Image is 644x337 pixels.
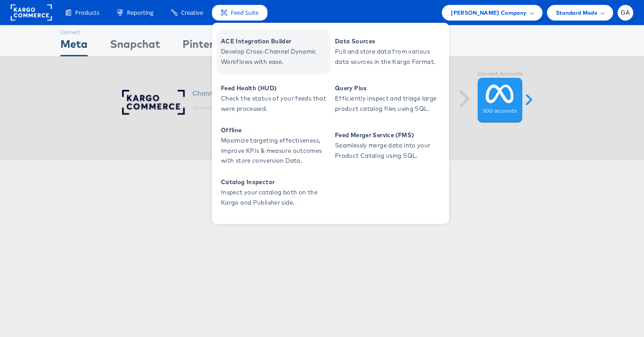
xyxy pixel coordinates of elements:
[231,8,258,17] span: Feed Suite
[330,76,445,121] a: Query Plus Efficiently inspect and triage large product catalog files using SQL.
[221,93,328,114] span: Check the status of your feeds that were processed.
[110,36,160,56] div: Snapchat
[451,8,526,17] span: [PERSON_NAME] Company
[216,29,330,74] a: ACE Integration Builder Develop Cross-Channel Dynamic Workflows with ease.
[181,8,203,17] span: Creative
[330,29,445,74] a: Data Sources Pull and store data from various data sources in the Kargo Format.
[335,36,442,46] span: Data Sources
[75,8,99,17] span: Products
[335,130,442,140] span: Feed Merger Service (FMS)
[556,8,597,17] span: Standard Mode
[192,104,282,118] p: Give channel permissions and select accounts to connect
[221,36,328,46] span: ACE Integration Builder
[221,135,328,166] span: Maximize targeting effectiveness, improve KPIs & measure outcomes with store conversion Data.
[192,87,282,100] h6: Channel Found
[335,140,442,161] span: Seamlessly merge data into your Product Catalog using SQL.
[221,187,328,208] span: Inspect your catalog both on the Kargo and Publisher side.
[335,83,442,93] span: Query Plus
[182,36,230,56] div: Pinterest
[216,123,330,168] a: Offline Maximize targeting effectiveness, improve KPIs & measure outcomes with store conversion D...
[216,170,330,215] a: Catalog Inspector Inspect your catalog both on the Kargo and Publisher side.
[221,125,328,135] span: Offline
[60,36,88,56] div: Meta
[621,10,630,16] span: GA
[330,123,445,168] a: Feed Merger Service (FMS) Seamlessly merge data into your Product Catalog using SQL.
[221,83,328,93] span: Feed Health (HUD)
[478,71,522,78] label: Connect Accounts
[221,46,328,67] span: Develop Cross-Channel Dynamic Workflows with ease.
[335,46,442,67] span: Pull and store data from various data sources in the Kargo Format.
[127,8,153,17] span: Reporting
[60,25,88,36] div: Connect
[335,93,442,114] span: Efficiently inspect and triage large product catalog files using SQL.
[216,76,330,121] a: Feed Health (HUD) Check the status of your feeds that were processed.
[483,108,517,115] label: 500 accounts
[221,177,328,187] span: Catalog Inspector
